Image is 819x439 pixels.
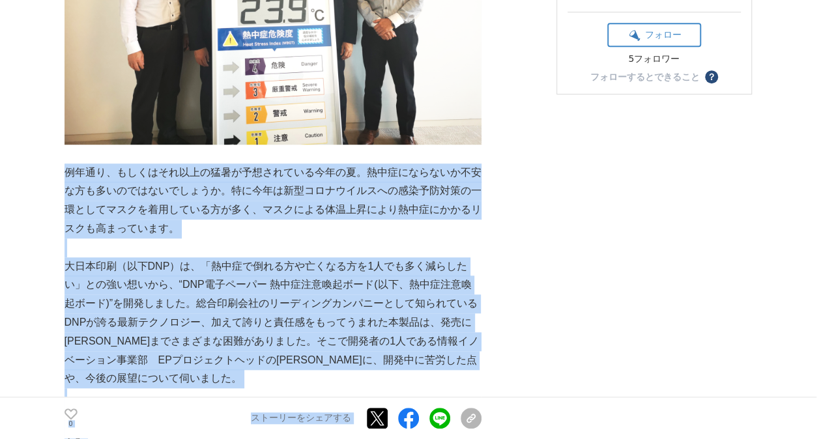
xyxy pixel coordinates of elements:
p: 例年通り、もしくはそれ以上の猛暑が予想されている今年の夏。熱中症にならないか不安な方も多いのではないでしょうか。特に今年は新型コロナウイルスへの感染予防対策の一環としてマスクを着用している方が多... [65,163,481,238]
button: ？ [705,70,718,83]
div: 5フォロワー [607,53,701,65]
button: フォロー [607,23,701,47]
div: フォローするとできること [590,72,700,81]
span: ？ [707,72,716,81]
p: 0 [65,421,78,428]
p: ストーリーをシェアする [251,413,351,425]
p: 大日本印刷（以下DNP）は、「熱中症で倒れる方や亡くなる方を1人でも多く減らしたい」との強い想いから、“DNP電子ペーパー 熱中症注意喚起ボード(以下、熱中症注意喚起ボード)”を開発しました。総... [65,257,481,389]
